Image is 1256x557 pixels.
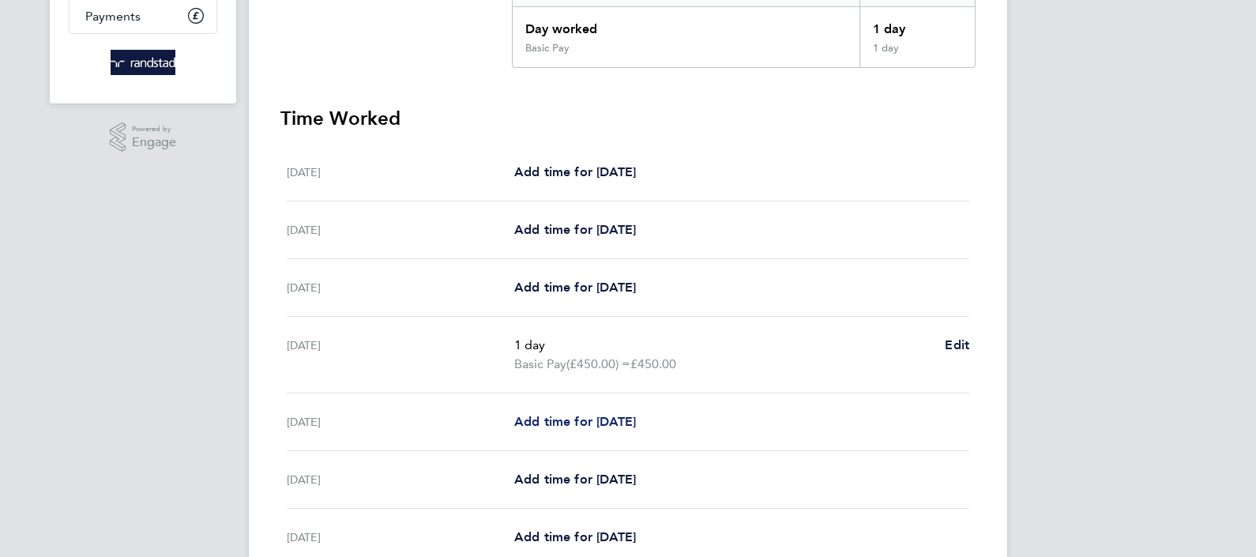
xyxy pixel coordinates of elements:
span: Add time for [DATE] [514,280,636,295]
span: Add time for [DATE] [514,222,636,237]
div: [DATE] [287,336,514,374]
span: Add time for [DATE] [514,414,636,429]
div: Basic Pay [525,42,570,55]
div: [DATE] [287,412,514,431]
a: Edit [945,336,969,355]
span: Add time for [DATE] [514,164,636,179]
span: £450.00 [630,356,676,371]
h3: Time Worked [280,106,976,131]
a: Add time for [DATE] [514,220,636,239]
span: Powered by [132,122,176,136]
div: Day worked [513,7,859,42]
span: Add time for [DATE] [514,529,636,544]
span: Engage [132,136,176,149]
div: [DATE] [287,163,514,182]
a: Add time for [DATE] [514,278,636,297]
a: Go to home page [69,50,217,75]
div: [DATE] [287,470,514,489]
div: [DATE] [287,220,514,239]
div: 1 day [859,42,975,67]
a: Powered byEngage [110,122,177,152]
div: [DATE] [287,278,514,297]
span: Basic Pay [514,355,566,374]
span: Edit [945,337,969,352]
a: Add time for [DATE] [514,470,636,489]
a: Add time for [DATE] [514,528,636,547]
p: 1 day [514,336,932,355]
span: Payments [85,9,141,24]
div: 1 day [859,7,975,42]
span: Add time for [DATE] [514,472,636,487]
a: Add time for [DATE] [514,163,636,182]
span: (£450.00) = [566,356,630,371]
img: randstad-logo-retina.png [111,50,176,75]
div: [DATE] [287,528,514,547]
a: Add time for [DATE] [514,412,636,431]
